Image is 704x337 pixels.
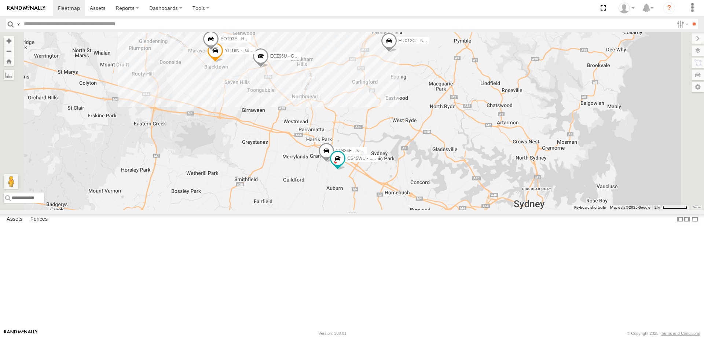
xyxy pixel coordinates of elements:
[693,206,701,209] a: Terms (opens in new tab)
[663,2,675,14] i: ?
[3,214,26,224] label: Assets
[225,48,268,53] span: YLI19N - Isuzu DMAX
[15,19,21,29] label: Search Query
[347,156,378,161] span: CS45WU - LDV
[674,19,690,29] label: Search Filter Options
[4,36,14,46] button: Zoom in
[691,214,698,225] label: Hide Summary Table
[319,331,346,336] div: Version: 308.01
[676,214,683,225] label: Dock Summary Table to the Left
[4,174,18,189] button: Drag Pegman onto the map to open Street View
[692,82,704,92] label: Map Settings
[652,205,689,210] button: Map Scale: 2 km per 63 pixels
[399,38,444,43] span: EUX12C - Isuzu DMAX
[610,205,650,209] span: Map data ©2025 Google
[270,54,312,59] span: ECZ96U - Great Wall
[4,46,14,56] button: Zoom out
[4,70,14,80] label: Measure
[683,214,691,225] label: Dock Summary Table to the Right
[27,214,51,224] label: Fences
[7,6,45,11] img: rand-logo.svg
[4,330,38,337] a: Visit our Website
[4,56,14,66] button: Zoom Home
[654,205,663,209] span: 2 km
[574,205,606,210] button: Keyboard shortcuts
[616,3,637,14] div: Tom Tozer
[661,331,700,336] a: Terms and Conditions
[220,36,253,41] span: EOT93E - HiAce
[336,148,380,153] span: YLS34F - Isuzu DMAX
[627,331,700,336] div: © Copyright 2025 -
